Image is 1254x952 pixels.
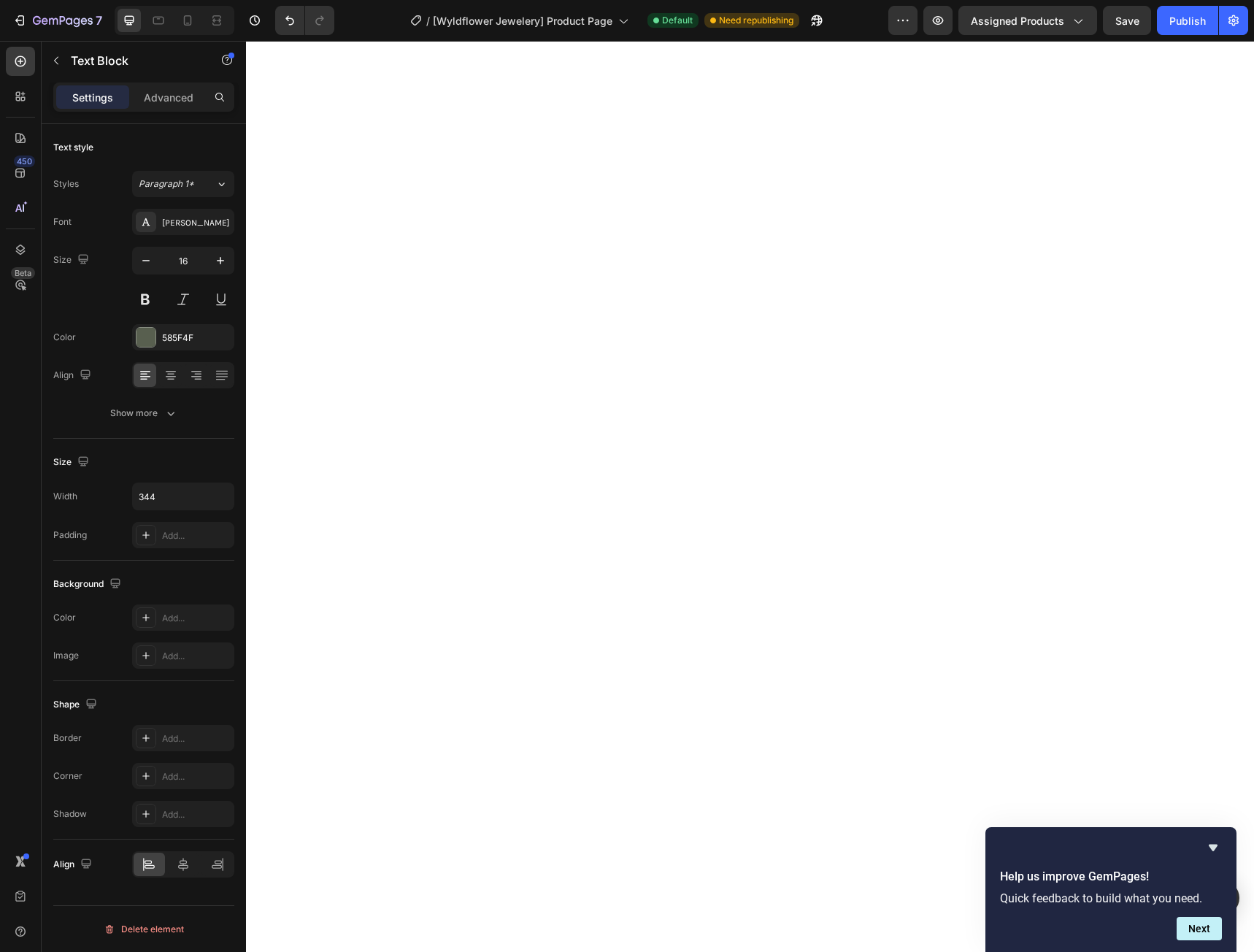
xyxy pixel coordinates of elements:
div: Width [53,490,77,503]
div: Border [53,732,82,745]
span: Assigned Products [971,13,1064,28]
div: Size [53,250,92,270]
iframe: Design area [246,41,1254,952]
button: Save [1103,6,1151,35]
div: Background [53,575,124,594]
button: Paragraph 1* [132,171,234,197]
p: 7 [96,12,102,29]
div: Color [53,331,76,344]
button: 7 [6,6,109,35]
div: Beta [11,267,35,279]
span: / [426,13,430,28]
div: 585F4F [162,331,231,345]
div: Color [53,611,76,624]
p: Advanced [144,90,193,105]
input: Auto [133,483,234,510]
div: Font [53,215,72,229]
div: Publish [1169,13,1206,28]
div: Delete element [104,921,184,938]
div: Add... [162,732,231,745]
div: Shadow [53,807,87,821]
div: Shape [53,695,100,715]
div: Size [53,453,92,472]
span: Save [1115,15,1139,27]
button: Assigned Products [958,6,1097,35]
p: Quick feedback to build what you need. [1000,891,1222,905]
div: Styles [53,177,79,191]
div: Padding [53,529,87,542]
div: Add... [162,650,231,663]
div: Add... [162,770,231,783]
div: Show more [110,406,178,421]
div: Align [53,366,94,385]
div: Add... [162,529,231,542]
div: Undo/Redo [275,6,334,35]
span: Paragraph 1* [139,177,194,191]
span: Need republishing [719,14,793,27]
div: Add... [162,808,231,821]
button: Publish [1157,6,1218,35]
div: Image [53,649,79,662]
p: Settings [72,90,113,105]
div: Corner [53,769,82,783]
button: Show more [53,400,234,426]
button: Delete element [53,918,234,941]
span: [Wyldflower Jewelery] Product Page [433,13,612,28]
div: Add... [162,612,231,625]
div: Align [53,855,95,875]
div: [PERSON_NAME] [162,216,231,229]
button: Next question [1177,917,1222,940]
p: Text Block [71,52,195,69]
h2: Help us improve GemPages! [1000,868,1222,886]
div: 450 [14,156,35,167]
span: Default [662,14,693,27]
div: Help us improve GemPages! [1000,839,1222,940]
div: Text style [53,141,93,154]
button: Hide survey [1204,839,1222,856]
